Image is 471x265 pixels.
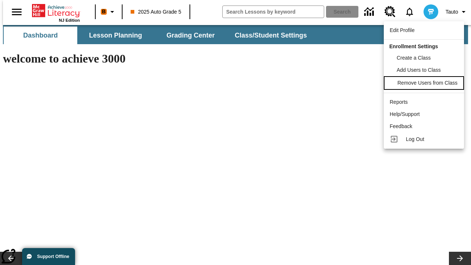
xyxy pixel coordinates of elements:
span: Help/Support [390,111,420,117]
span: Log Out [406,136,424,142]
span: Reports [390,99,408,105]
span: Create a Class [397,55,431,61]
span: Add Users to Class [397,67,441,73]
span: Remove Users from Class [397,80,457,86]
span: Edit Profile [390,27,415,33]
span: Feedback [390,123,412,129]
span: Enrollment Settings [389,43,438,49]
